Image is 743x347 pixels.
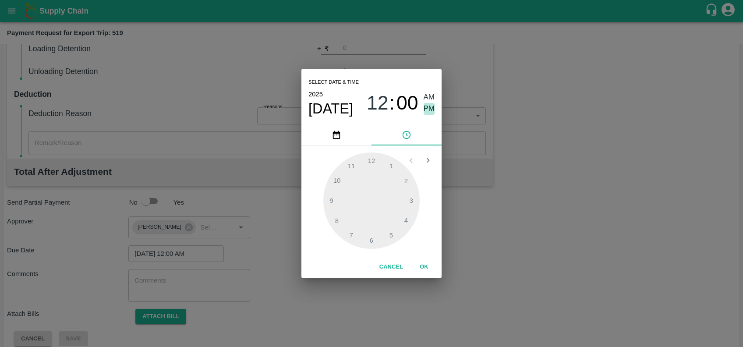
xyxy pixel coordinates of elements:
[308,89,323,100] button: 2025
[410,259,438,275] button: OK
[367,92,389,114] span: 12
[367,92,389,115] button: 12
[424,103,435,115] button: PM
[420,152,436,169] button: Open next view
[389,92,395,115] span: :
[308,76,359,89] span: Select date & time
[308,100,353,117] button: [DATE]
[376,259,407,275] button: Cancel
[396,92,418,114] span: 00
[301,124,371,145] button: pick date
[424,92,435,103] button: AM
[396,92,418,115] button: 00
[371,124,442,145] button: pick time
